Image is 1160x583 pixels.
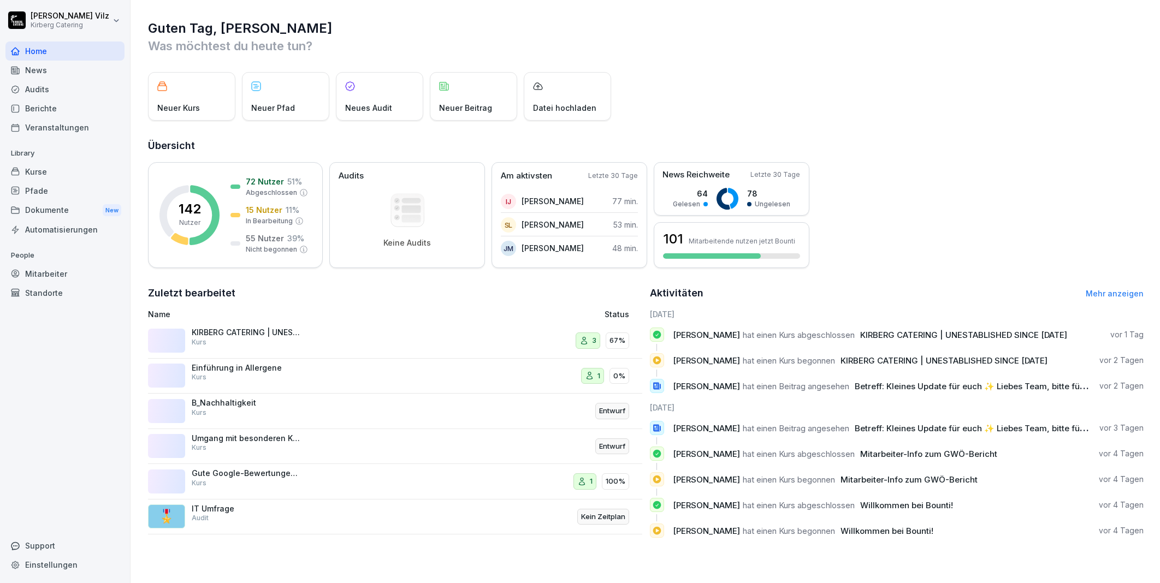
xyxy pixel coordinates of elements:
span: hat einen Kurs begonnen [743,355,835,366]
span: hat einen Kurs abgeschlossen [743,500,855,510]
p: 1 [597,371,600,382]
a: 🎖️IT UmfrageAuditKein Zeitplan [148,499,642,535]
p: vor 4 Tagen [1099,448,1144,459]
p: Entwurf [599,406,625,417]
p: 67% [609,335,625,346]
p: 142 [179,203,201,216]
p: 1 [590,476,593,487]
p: People [5,247,125,264]
a: News [5,61,125,80]
h2: Zuletzt bearbeitet [148,285,642,301]
p: 72 Nutzer [246,176,284,187]
p: Datei hochladen [533,102,596,114]
span: Willkommen bei Bounti! [841,526,933,536]
p: Ungelesen [755,199,790,209]
p: Name [148,308,460,320]
p: vor 4 Tagen [1099,525,1144,536]
a: Home [5,41,125,61]
a: Audits [5,80,125,99]
p: Gelesen [673,199,700,209]
p: 77 min. [612,195,638,207]
span: [PERSON_NAME] [673,423,740,433]
span: hat einen Kurs abgeschlossen [743,330,855,340]
span: [PERSON_NAME] [673,355,740,366]
span: hat einen Kurs begonnen [743,474,835,485]
p: Status [605,308,629,320]
a: DokumenteNew [5,200,125,221]
div: Berichte [5,99,125,118]
a: Kurse [5,162,125,181]
a: Umgang mit besonderen KundenKursEntwurf [148,429,642,465]
p: B_Nachhaltigkeit [192,398,301,408]
p: [PERSON_NAME] [522,195,584,207]
span: KIRBERG CATERING | UNESTABLISHED SINCE [DATE] [841,355,1047,366]
p: Neuer Beitrag [439,102,492,114]
p: vor 1 Tag [1110,329,1144,340]
p: [PERSON_NAME] [522,242,584,254]
p: Einführung in Allergene [192,363,301,373]
p: 55 Nutzer [246,233,284,244]
p: IT Umfrage [192,504,301,514]
p: Kurs [192,443,206,453]
a: B_NachhaltigkeitKursEntwurf [148,394,642,429]
p: 64 [673,188,708,199]
p: 53 min. [613,219,638,230]
p: vor 4 Tagen [1099,499,1144,510]
span: hat einen Kurs abgeschlossen [743,449,855,459]
p: 39 % [287,233,304,244]
p: Kurs [192,337,206,347]
p: Kurs [192,478,206,488]
p: 48 min. [612,242,638,254]
span: hat einen Kurs begonnen [743,526,835,536]
p: Gute Google-Bewertungen erhalten 🌟 [192,468,301,478]
a: Einstellungen [5,555,125,574]
h2: Aktivitäten [650,285,703,301]
span: KIRBERG CATERING | UNESTABLISHED SINCE [DATE] [860,330,1067,340]
p: 15 Nutzer [246,204,282,216]
p: 51 % [287,176,302,187]
p: 11 % [286,204,299,216]
p: Audit [192,513,209,523]
p: Kurs [192,408,206,418]
span: [PERSON_NAME] [673,526,740,536]
p: 100% [606,476,625,487]
p: Nicht begonnen [246,245,297,254]
p: 78 [747,188,790,199]
a: Mehr anzeigen [1086,289,1144,298]
div: Support [5,536,125,555]
a: Standorte [5,283,125,302]
span: [PERSON_NAME] [673,449,740,459]
p: 🎖️ [158,507,175,526]
div: Dokumente [5,200,125,221]
a: Automatisierungen [5,220,125,239]
span: hat einen Beitrag angesehen [743,423,849,433]
p: Neuer Kurs [157,102,200,114]
p: Letzte 30 Tage [588,171,638,181]
a: Pfade [5,181,125,200]
span: Mitarbeiter-Info zum GWÖ-Bericht [841,474,978,485]
p: Abgeschlossen [246,188,297,198]
p: 3 [592,335,596,346]
p: vor 2 Tagen [1099,380,1144,391]
div: IJ [501,194,516,209]
h6: [DATE] [650,402,1144,413]
p: Mitarbeitende nutzen jetzt Bounti [689,237,795,245]
span: [PERSON_NAME] [673,474,740,485]
p: vor 3 Tagen [1099,423,1144,433]
span: [PERSON_NAME] [673,500,740,510]
div: Veranstaltungen [5,118,125,137]
div: SL [501,217,516,233]
span: [PERSON_NAME] [673,381,740,391]
h2: Übersicht [148,138,1144,153]
span: [PERSON_NAME] [673,330,740,340]
p: In Bearbeitung [246,216,293,226]
p: Am aktivsten [501,170,552,182]
h3: 101 [663,230,683,248]
span: Mitarbeiter-Info zum GWÖ-Bericht [860,449,997,459]
span: hat einen Beitrag angesehen [743,381,849,391]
